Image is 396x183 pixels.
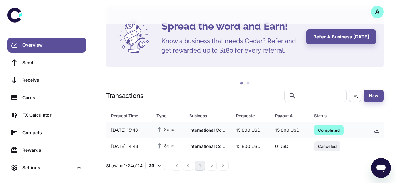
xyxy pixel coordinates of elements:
h5: Know a business that needs Cedar? Refer and get rewarded up to $180 for every referral. [161,36,299,55]
span: Request Time [111,111,149,120]
button: page 1 [195,161,205,171]
div: [DATE] 15:48 [106,124,151,136]
div: Overview [22,42,82,48]
a: FX Calculator [7,108,86,123]
button: 1 [239,80,245,87]
div: [DATE] 14:43 [106,140,151,152]
div: 15,800 USD [270,124,309,136]
div: Type [156,111,174,120]
div: Status [314,111,353,120]
nav: pagination navigation [170,161,230,171]
span: Payout Amount [275,111,307,120]
h1: Transactions [106,91,143,100]
a: Overview [7,38,86,53]
div: Payout Amount [275,111,299,120]
div: Request Time [111,111,141,120]
span: Send [156,142,175,149]
button: Refer a business [DATE] [306,29,376,44]
span: Canceled [314,143,340,149]
button: A [371,6,384,18]
div: Settings [7,160,86,175]
a: Cards [7,90,86,105]
a: Send [7,55,86,70]
button: 25 [145,161,165,170]
h4: Spread the word and Earn! [161,19,299,34]
a: Rewards [7,143,86,158]
div: Rewards [22,147,82,154]
div: Receive [22,77,82,84]
span: Requested Amount [236,111,268,120]
div: Contacts [22,129,82,136]
button: 2 [245,80,251,87]
div: FX Calculator [22,112,82,119]
button: New [364,90,384,102]
div: Settings [22,164,73,171]
span: Type [156,111,182,120]
iframe: Button to launch messaging window [371,158,391,178]
div: 15,800 USD [231,124,270,136]
div: 0 USD [270,140,309,152]
div: International Company for Insulation Technology - INSUTECH [184,124,231,136]
a: Receive [7,73,86,88]
div: 15,800 USD [231,140,270,152]
div: Requested Amount [236,111,260,120]
span: Completed [314,127,344,133]
div: International Company for Insulation Technology - INSUTECH [184,140,231,152]
span: Status [314,111,361,120]
p: Showing 1-24 of 24 [106,162,143,169]
div: Cards [22,94,82,101]
span: Send [156,126,175,133]
div: Send [22,59,82,66]
a: Contacts [7,125,86,140]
